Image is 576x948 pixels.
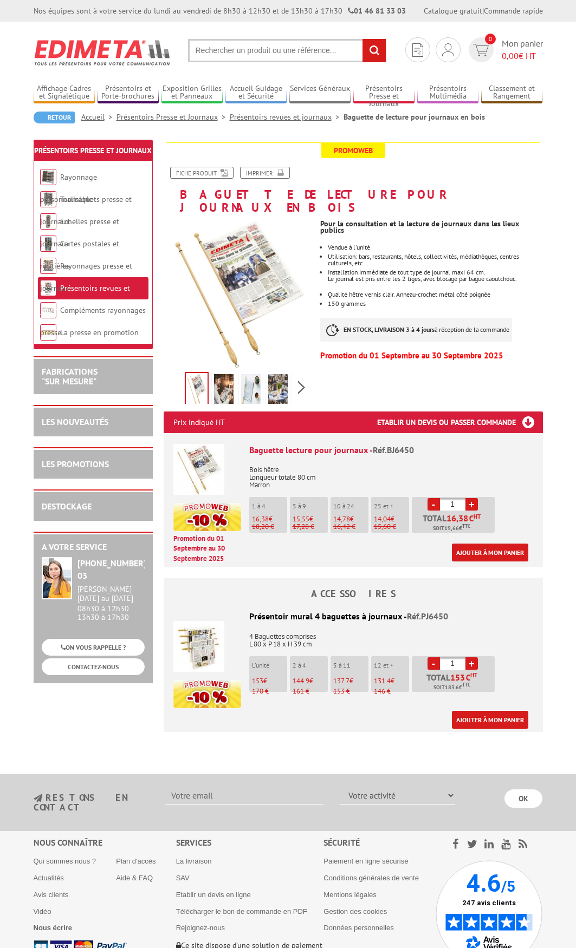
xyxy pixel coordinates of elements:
[42,366,98,387] a: FABRICATIONS"Sur Mesure"
[320,318,512,342] p: à réception de la commande
[450,673,465,682] span: 153
[81,112,117,122] a: Accueil
[333,514,350,524] span: 14,78
[333,688,368,695] p: 153 €
[444,524,459,533] span: 19,66
[176,857,212,865] a: La livraison
[373,444,414,455] span: Réf.BJ6450
[473,44,489,56] img: devis rapide
[320,220,543,233] p: Pour la consultation et la lecture de journaux dans les lieux publics
[377,411,543,433] h3: Etablir un devis ou passer commande
[40,261,132,293] a: Rayonnages presse et journaux
[323,891,377,899] a: Mentions légales
[252,677,287,685] p: €
[502,37,543,62] span: Mon panier
[170,167,234,179] a: Fiche produit
[333,502,368,510] p: 10 à 24
[374,677,409,685] p: €
[293,688,328,695] p: 161 €
[60,328,139,337] a: La presse en promotion
[465,498,478,511] a: +
[34,857,96,865] a: Qui sommes nous ?
[485,34,496,44] span: 0
[374,662,409,669] p: 12 et +
[452,711,528,729] a: Ajouter à mon panier
[34,84,95,102] a: Affichage Cadres et Signalétique
[293,523,328,531] p: 17,28 €
[412,43,423,57] img: devis rapide
[333,523,368,531] p: 16,42 €
[173,680,241,708] img: promotion
[249,444,533,456] div: Baguette lecture pour journaux -
[252,523,287,531] p: 18,20 €
[433,524,470,533] span: Soit €
[40,194,132,226] a: Tourniquets presse et journaux
[484,6,543,16] a: Commande rapide
[186,373,208,407] img: presentoirs_brochures_bj6450_1.jpg
[446,514,469,522] span: 16,38
[474,513,481,520] sup: HT
[249,459,533,489] p: Bois hêtre Longueur totale 80 cm Marron
[230,112,344,122] a: Présentoirs revues et journaux
[333,662,368,669] p: 5 à 11
[293,515,328,523] p: €
[466,37,543,62] a: devis rapide 0 Mon panier 0,00€ HT
[40,172,97,204] a: Rayonnage personnalisable
[40,217,119,249] a: Echelles presse et journaux
[323,857,408,865] a: Paiement en ligne sécurisé
[42,557,72,599] img: widget-service.jpg
[34,112,75,123] a: Retour
[34,794,42,803] img: newsletter.jpg
[34,907,51,916] a: Vidéo
[450,673,477,682] span: €
[34,793,149,812] h3: restons en contact
[252,688,287,695] p: 170 €
[240,167,290,179] a: Imprimer
[40,239,119,271] a: Cartes postales et routières
[323,924,393,932] a: Données personnelles
[40,283,130,315] a: Présentoirs revues et journaux
[374,523,409,531] p: 15,60 €
[323,907,387,916] a: Gestion des cookies
[42,459,109,469] a: LES PROMOTIONS
[34,146,152,155] a: Présentoirs Presse et Journaux
[40,305,146,337] a: Compléments rayonnages presse
[42,416,108,427] a: LES NOUVEAUTÉS
[164,219,312,368] img: presentoirs_brochures_bj6450_1.jpg
[445,683,459,692] span: 183.6
[328,253,543,266] li: Utilisation: bars, restaurants, hôtels, collectivités, médiathèques, centres culturels, etc
[176,891,251,899] a: Etablir un devis en ligne
[320,352,543,359] p: Promotion du 01 Septembre au 30 Septembre 2025
[333,515,368,523] p: €
[328,300,543,307] li: 150 grammes
[173,610,533,623] div: Présentoir mural 4 baguettes à journaux -
[165,786,323,805] input: Votre email
[176,874,190,882] a: SAV
[173,621,224,672] img: Présentoir mural 4 baguettes à journaux
[407,611,448,622] span: Réf.PJ6450
[344,325,435,334] strong: EN STOCK, LIVRAISON 3 à 4 jours
[34,836,176,849] div: Nous connaître
[328,276,543,289] div: Le journal est pris entre les 2 tiges, avec blocage par bague caoutchouc.
[268,374,288,408] img: presentoirs_brochures_bj6450_4.jpg
[328,291,543,298] li: Qualité hêtre vernis clair. Anneau-crochet métal côté poignée
[34,32,172,73] img: Edimeta
[252,502,287,510] p: 1 à 4
[77,585,145,622] div: 08h30 à 12h30 13h30 à 17h30
[241,374,261,408] img: presentoirs_brochures_bj6450_3.jpg
[452,544,528,561] a: Ajouter à mon panier
[42,658,145,675] a: CONTACTEZ-NOUS
[293,676,309,685] span: 144.9
[214,374,234,408] img: presentoirs_brochures_bj6450_2.jpg
[504,789,542,808] input: OK
[424,6,482,16] a: Catalogue gratuit
[77,585,145,603] div: [PERSON_NAME][DATE] au [DATE]
[173,411,225,433] p: Prix indiqué HT
[173,503,241,531] img: promotion
[116,874,153,882] a: Aide & FAQ
[293,662,328,669] p: 2 à 4
[481,84,542,102] a: Classement et Rangement
[469,514,474,522] span: €
[252,676,263,685] span: 153
[34,891,69,899] a: Avis clients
